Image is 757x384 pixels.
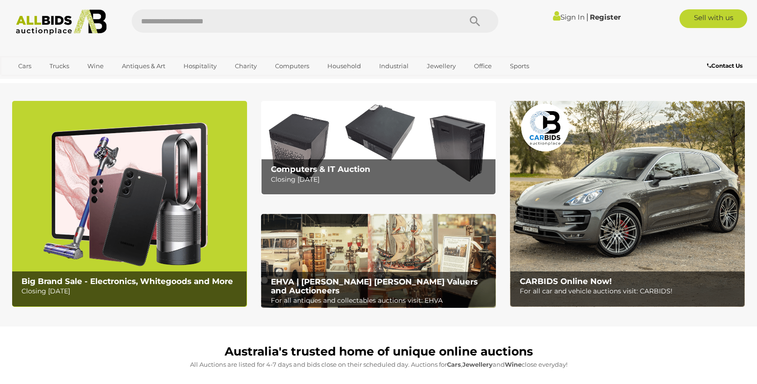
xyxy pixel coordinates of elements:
button: Search [452,9,498,33]
b: Computers & IT Auction [271,164,370,174]
a: Household [321,58,367,74]
img: Allbids.com.au [11,9,112,35]
p: All Auctions are listed for 4-7 days and bids close on their scheduled day. Auctions for , and cl... [17,359,741,370]
span: | [586,12,588,22]
a: Computers & IT Auction Computers & IT Auction Closing [DATE] [261,101,496,195]
a: Big Brand Sale - Electronics, Whitegoods and More Big Brand Sale - Electronics, Whitegoods and Mo... [12,101,247,307]
p: Closing [DATE] [21,285,241,297]
img: Big Brand Sale - Electronics, Whitegoods and More [12,101,247,307]
a: Jewellery [421,58,462,74]
b: Big Brand Sale - Electronics, Whitegoods and More [21,277,233,286]
a: Trucks [43,58,75,74]
p: For all antiques and collectables auctions visit: EHVA [271,295,491,306]
a: Cars [12,58,37,74]
a: Antiques & Art [116,58,171,74]
a: [GEOGRAPHIC_DATA] [12,74,91,89]
p: Closing [DATE] [271,174,491,185]
img: EHVA | Evans Hastings Valuers and Auctioneers [261,214,496,308]
a: Charity [229,58,263,74]
img: CARBIDS Online Now! [510,101,745,307]
a: Industrial [373,58,415,74]
a: Register [590,13,621,21]
a: Hospitality [177,58,223,74]
strong: Cars [447,361,461,368]
strong: Wine [505,361,522,368]
b: EHVA | [PERSON_NAME] [PERSON_NAME] Valuers and Auctioneers [271,277,478,295]
a: Computers [269,58,315,74]
a: CARBIDS Online Now! CARBIDS Online Now! For all car and vehicle auctions visit: CARBIDS! [510,101,745,307]
a: Sign In [553,13,585,21]
h1: Australia's trusted home of unique online auctions [17,345,741,358]
a: Office [468,58,498,74]
b: CARBIDS Online Now! [520,277,612,286]
a: Sports [504,58,535,74]
a: EHVA | Evans Hastings Valuers and Auctioneers EHVA | [PERSON_NAME] [PERSON_NAME] Valuers and Auct... [261,214,496,308]
a: Contact Us [707,61,745,71]
b: Contact Us [707,62,743,69]
p: For all car and vehicle auctions visit: CARBIDS! [520,285,740,297]
img: Computers & IT Auction [261,101,496,195]
a: Wine [81,58,110,74]
a: Sell with us [679,9,747,28]
strong: Jewellery [462,361,493,368]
